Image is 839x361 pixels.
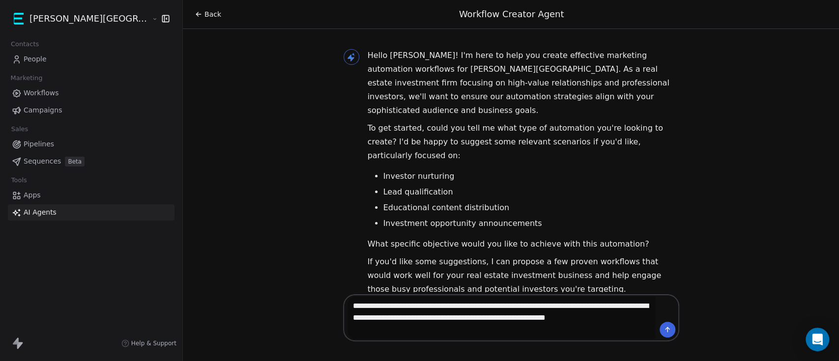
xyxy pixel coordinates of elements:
span: Back [204,9,221,19]
p: What specific objective would you like to achieve with this automation? [368,237,679,251]
a: Apps [8,187,174,203]
a: AI Agents [8,204,174,221]
p: Hello [PERSON_NAME]! I'm here to help you create effective marketing automation workflows for [PE... [368,49,679,117]
span: Campaigns [24,105,62,115]
a: Help & Support [121,339,176,347]
span: Apps [24,190,41,200]
a: Workflows [8,85,174,101]
span: Contacts [6,37,43,52]
li: Investment opportunity announcements [383,218,679,229]
li: Lead qualification [383,186,679,198]
a: Pipelines [8,136,174,152]
span: Workflow Creator Agent [459,9,564,19]
span: Help & Support [131,339,176,347]
p: If you'd like some suggestions, I can propose a few proven workflows that would work well for you... [368,255,679,296]
span: Marketing [6,71,47,85]
span: Beta [65,157,85,167]
a: Campaigns [8,102,174,118]
img: 55211_Kane%20Street%20Capital_Logo_AC-01.png [14,13,26,25]
span: [PERSON_NAME][GEOGRAPHIC_DATA] [29,12,149,25]
span: Sales [7,122,32,137]
li: Educational content distribution [383,202,679,214]
span: People [24,54,47,64]
div: Open Intercom Messenger [806,328,829,351]
a: People [8,51,174,67]
span: Workflows [24,88,59,98]
span: Sequences [24,156,61,167]
span: AI Agents [24,207,57,218]
p: To get started, could you tell me what type of automation you're looking to create? I'd be happy ... [368,121,679,163]
a: SequencesBeta [8,153,174,169]
li: Investor nurturing [383,170,679,182]
span: Pipelines [24,139,54,149]
button: [PERSON_NAME][GEOGRAPHIC_DATA] [12,10,145,27]
span: Tools [7,173,31,188]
